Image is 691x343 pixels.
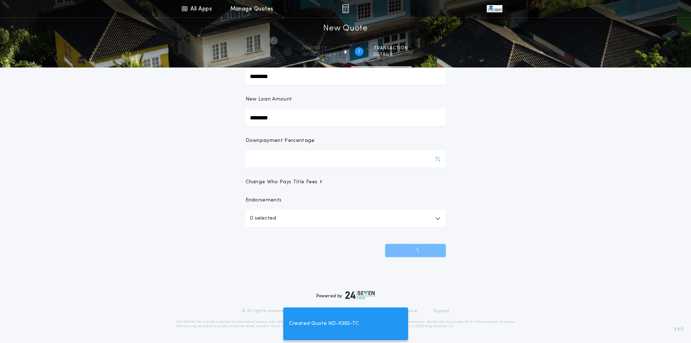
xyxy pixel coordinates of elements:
img: img [342,4,349,13]
span: information [302,52,336,58]
button: 0 selected [246,210,446,227]
div: Powered by [316,291,375,299]
input: Sale Price [246,68,446,85]
img: logo [345,291,375,299]
span: Property [302,45,336,51]
span: Transaction [374,45,408,51]
span: details [374,52,408,58]
p: New Loan Amount [246,96,292,103]
h2: 2 [358,49,360,54]
span: Created Quote ND-11365-TC [289,320,359,328]
p: Endorsements [246,197,446,204]
p: 0 selected [250,214,276,223]
p: Downpayment Percentage [246,137,315,144]
span: Change Who Pays Title Fees [246,179,324,186]
button: Change Who Pays Title Fees [246,179,446,186]
input: New Loan Amount [246,109,446,126]
input: Downpayment Percentage [246,150,446,168]
h1: New Quote [323,23,367,34]
img: vs-icon [487,5,502,12]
